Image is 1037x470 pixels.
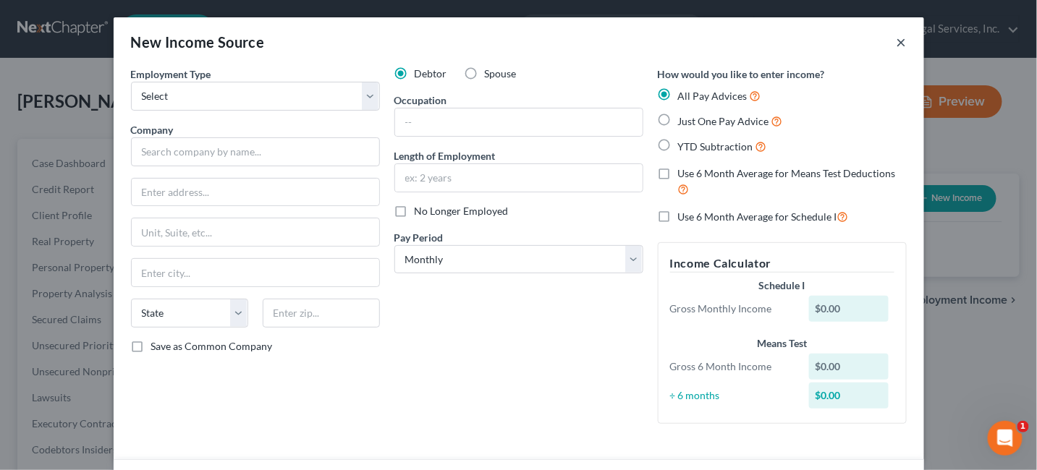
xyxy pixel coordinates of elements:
[678,115,769,127] span: Just One Pay Advice
[395,164,643,192] input: ex: 2 years
[1017,421,1029,432] span: 1
[395,108,643,136] input: --
[897,33,907,51] button: ×
[809,383,889,409] div: $0.00
[131,124,174,136] span: Company
[809,354,889,380] div: $0.00
[151,340,273,352] span: Save as Common Company
[131,137,380,166] input: Search company by name...
[678,90,748,102] span: All Pay Advices
[131,68,211,80] span: Employment Type
[485,67,517,80] span: Spouse
[394,148,496,163] label: Length of Employment
[663,388,803,403] div: ÷ 6 months
[658,67,825,82] label: How would you like to enter income?
[394,231,444,244] span: Pay Period
[263,299,380,328] input: Enter zip...
[678,210,837,223] span: Use 6 Month Average for Schedule I
[132,218,379,246] input: Unit, Suite, etc...
[415,67,447,80] span: Debtor
[663,359,803,374] div: Gross 6 Month Income
[988,421,1023,456] iframe: Intercom live chat
[394,93,447,108] label: Occupation
[670,255,894,273] h5: Income Calculator
[663,302,803,316] div: Gross Monthly Income
[678,167,896,179] span: Use 6 Month Average for Means Test Deductions
[131,32,265,52] div: New Income Source
[670,278,894,293] div: Schedule I
[678,140,753,153] span: YTD Subtraction
[132,259,379,286] input: Enter city...
[132,179,379,206] input: Enter address...
[809,296,889,322] div: $0.00
[415,205,509,217] span: No Longer Employed
[670,336,894,351] div: Means Test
